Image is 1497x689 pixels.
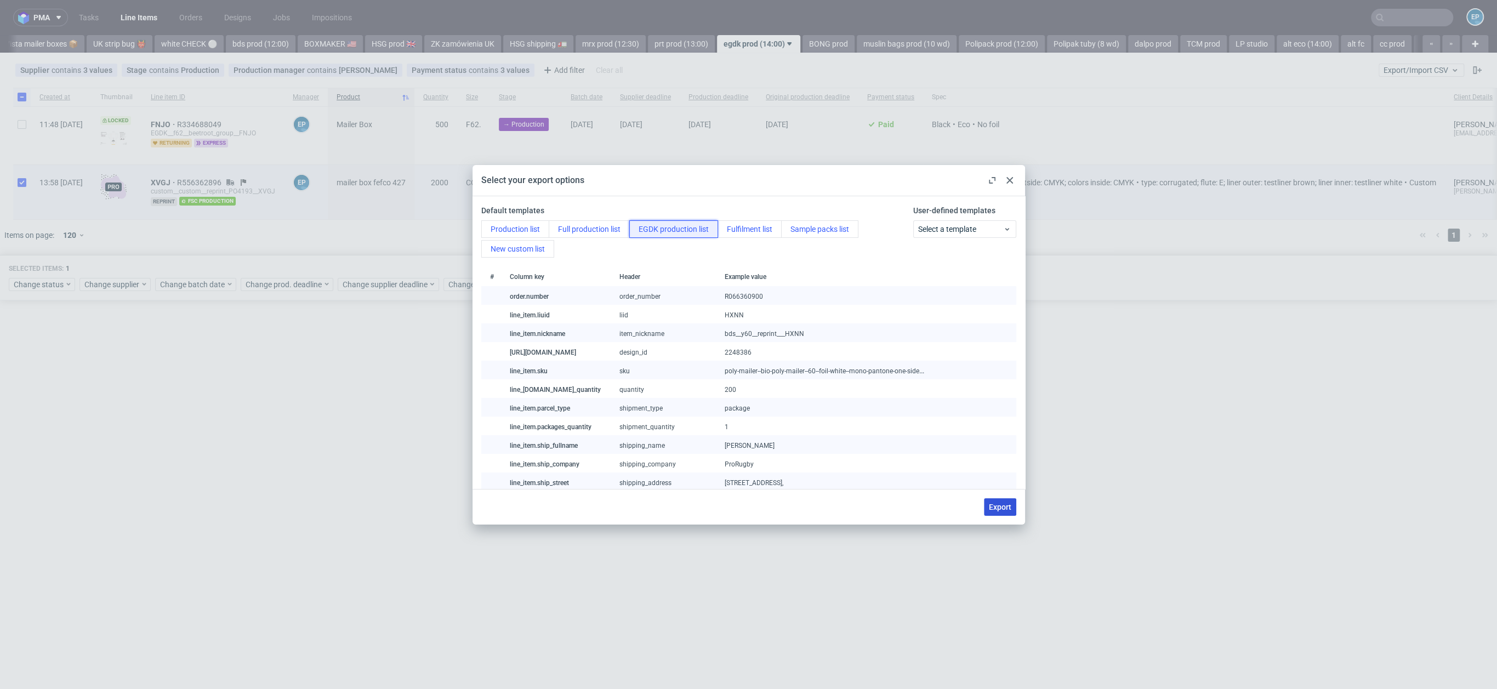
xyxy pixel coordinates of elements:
span: order.number [510,293,549,300]
button: New custom list [481,240,554,258]
span: # [490,273,494,281]
span: Column key [510,273,544,281]
span: R066360900 [725,293,763,300]
span: Header [619,273,640,281]
span: Example value [725,273,766,281]
span: order_number [619,293,661,300]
